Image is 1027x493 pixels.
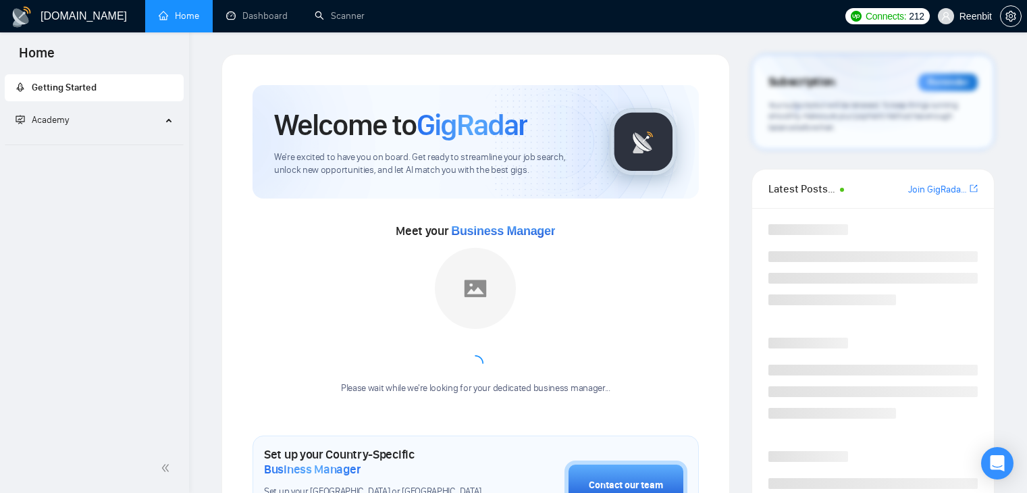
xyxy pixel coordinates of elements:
span: 212 [909,9,924,24]
li: Academy Homepage [5,139,184,148]
img: placeholder.png [435,248,516,329]
img: logo [11,6,32,28]
a: dashboardDashboard [226,10,288,22]
span: GigRadar [417,107,527,143]
span: Getting Started [32,82,97,93]
span: double-left [161,461,174,475]
a: export [970,182,978,195]
a: setting [1000,11,1022,22]
div: Reminder [918,74,978,91]
span: user [941,11,951,21]
span: Latest Posts from the GigRadar Community [768,180,836,197]
h1: Welcome to [274,107,527,143]
div: Please wait while we're looking for your dedicated business manager... [333,382,618,395]
img: gigradar-logo.png [610,108,677,176]
a: homeHome [159,10,199,22]
span: fund-projection-screen [16,115,25,124]
span: Subscription [768,71,835,94]
span: Business Manager [451,224,555,238]
span: loading [465,353,487,375]
a: searchScanner [315,10,365,22]
span: setting [1001,11,1021,22]
div: Open Intercom Messenger [981,447,1013,479]
h1: Set up your Country-Specific [264,447,497,477]
span: Academy [16,114,69,126]
span: We're excited to have you on board. Get ready to streamline your job search, unlock new opportuni... [274,151,588,177]
a: Join GigRadar Slack Community [908,182,967,197]
span: Your subscription will be renewed. To keep things running smoothly, make sure your payment method... [768,100,958,132]
span: Academy [32,114,69,126]
span: Home [8,43,65,72]
span: export [970,183,978,194]
li: Getting Started [5,74,184,101]
span: rocket [16,82,25,92]
div: Contact our team [589,478,663,493]
button: setting [1000,5,1022,27]
span: Business Manager [264,462,361,477]
span: Meet your [396,224,555,238]
span: Connects: [866,9,906,24]
img: upwork-logo.png [851,11,862,22]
